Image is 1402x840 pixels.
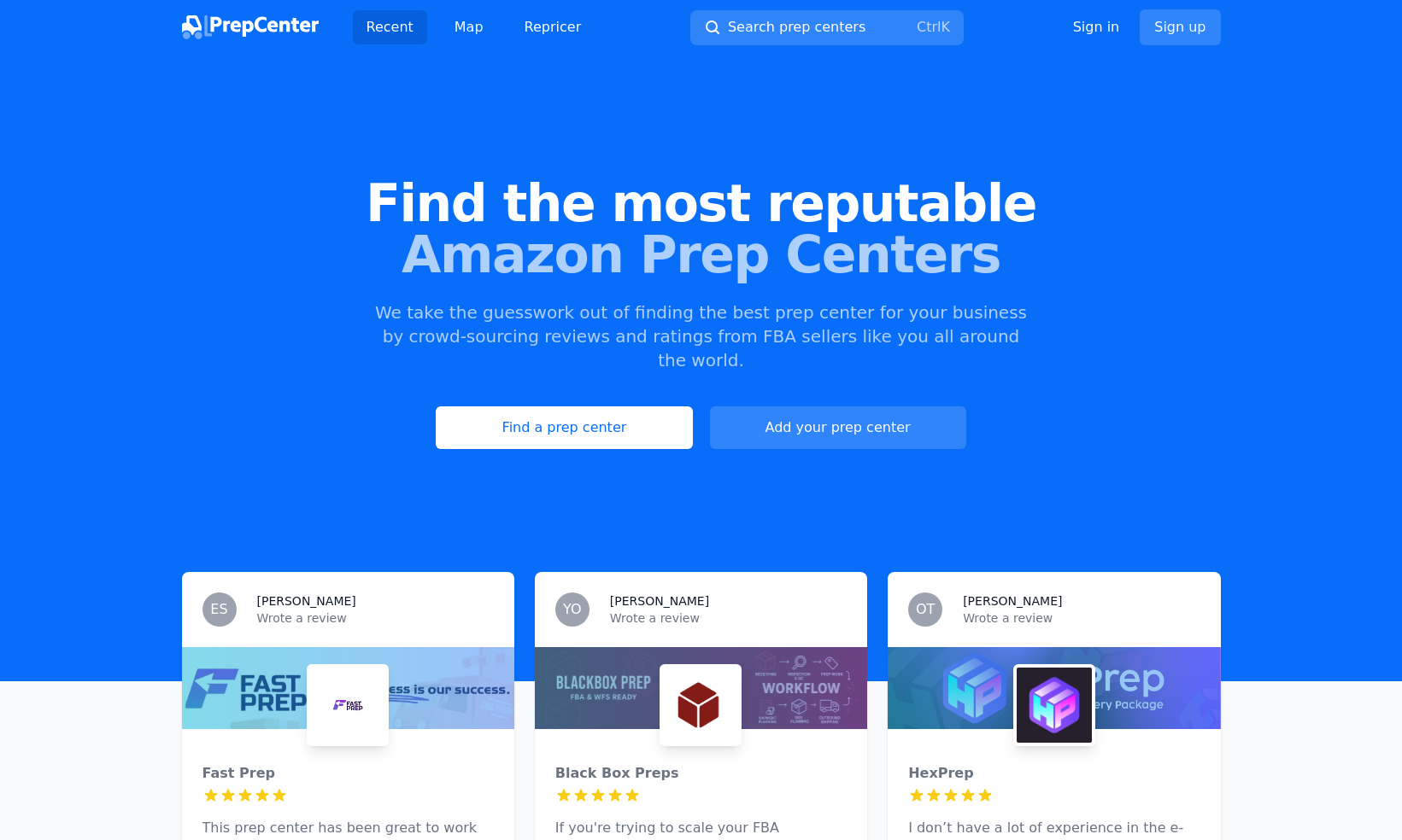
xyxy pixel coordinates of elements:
[690,10,964,45] button: Search prep centersCtrlK
[610,610,847,627] p: Wrote a review
[441,10,497,44] a: Map
[963,610,1200,627] p: Wrote a review
[257,592,356,610] h3: [PERSON_NAME]
[436,406,692,449] a: Find a prep center
[710,406,966,449] a: Add your prep center
[908,763,1200,784] div: HexPrep
[182,15,319,39] img: PrepCenter
[941,19,950,35] kbd: K
[202,763,494,784] div: Fast Prep
[728,17,865,38] span: Search prep centers
[1073,17,1120,38] a: Sign in
[210,603,227,616] span: ES
[27,229,1375,280] span: Amazon Prep Centers
[610,592,709,610] h3: [PERSON_NAME]
[511,10,595,44] a: Repricer
[257,610,494,627] p: Wrote a review
[563,603,582,616] span: YO
[963,592,1062,610] h3: [PERSON_NAME]
[353,10,427,44] a: Recent
[555,763,847,784] div: Black Box Preps
[373,300,1030,372] p: We take the guesswork out of finding the best prep center for your business by crowd-sourcing rev...
[310,668,385,743] img: Fast Prep
[663,668,738,743] img: Black Box Preps
[916,603,935,616] span: OT
[917,19,941,35] kbd: Ctrl
[1017,668,1092,743] img: HexPrep
[27,178,1375,229] span: Find the most reputable
[1140,9,1220,45] a: Sign up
